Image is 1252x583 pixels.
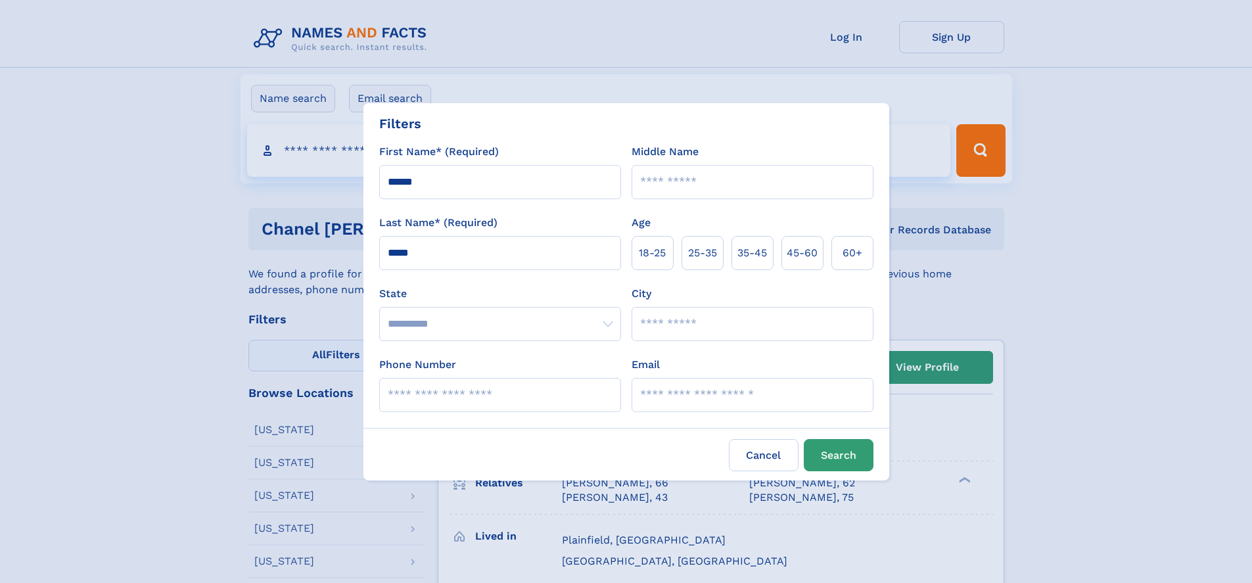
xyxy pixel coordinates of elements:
span: 60+ [843,245,862,261]
label: Last Name* (Required) [379,215,498,231]
div: Filters [379,114,421,133]
button: Search [804,439,873,471]
label: Middle Name [632,144,699,160]
label: Phone Number [379,357,456,373]
label: State [379,286,621,302]
label: Age [632,215,651,231]
label: First Name* (Required) [379,144,499,160]
span: 25‑35 [688,245,717,261]
label: City [632,286,651,302]
span: 35‑45 [737,245,767,261]
label: Cancel [729,439,799,471]
span: 18‑25 [639,245,666,261]
span: 45‑60 [787,245,818,261]
label: Email [632,357,660,373]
